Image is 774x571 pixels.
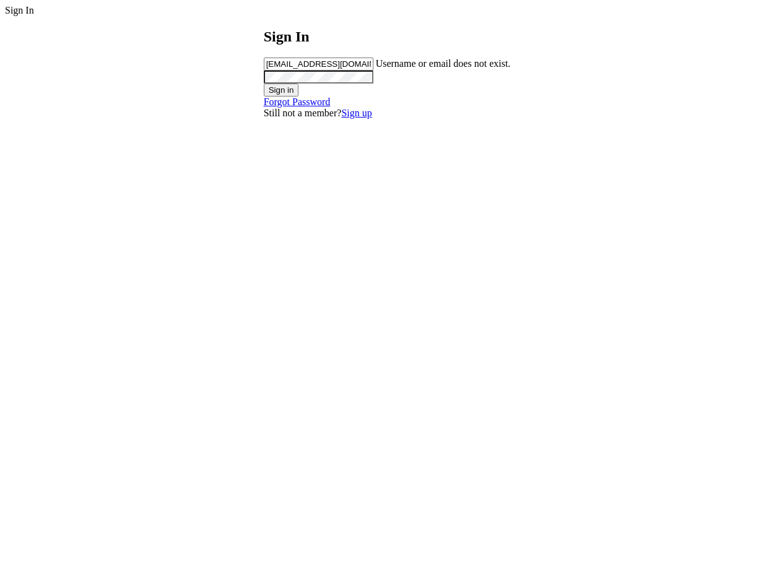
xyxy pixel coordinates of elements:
div: Still not a member? [264,108,511,119]
span: Username or email does not exist. [376,58,511,69]
a: Forgot Password [264,97,331,107]
div: Sign In [5,5,769,16]
input: Username [264,58,373,71]
h2: Sign In [264,28,511,45]
a: Sign up [341,108,372,118]
button: Sign in [264,84,299,97]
